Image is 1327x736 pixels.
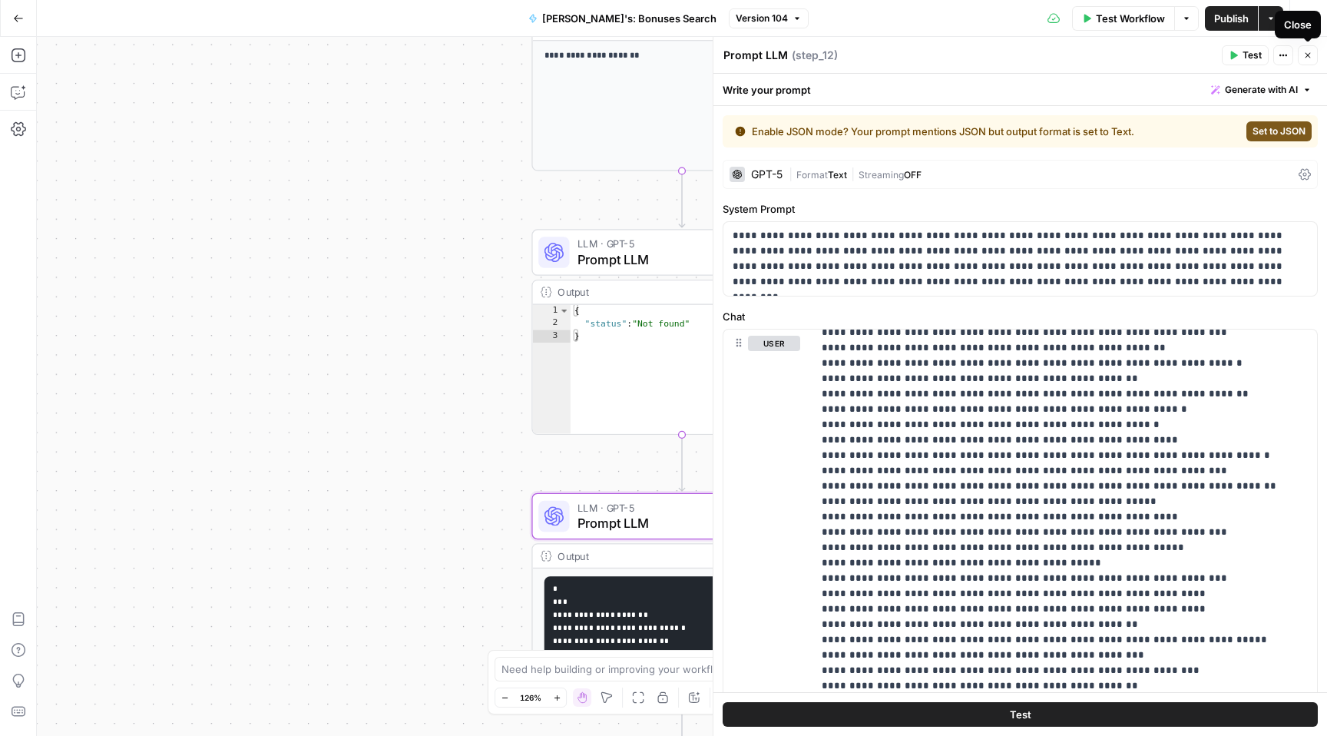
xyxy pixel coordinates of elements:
button: Test [723,702,1318,727]
button: Generate with AI [1205,80,1318,100]
div: 2 [533,317,571,330]
span: Prompt LLM [577,513,776,532]
button: Version 104 [729,8,809,28]
g: Edge from step_1 to step_12 [679,435,685,491]
g: Edge from step_10 to step_1 [679,171,685,227]
div: 1 [533,305,571,317]
div: LLM · GPT-5Prompt LLMStep 1Output{ "status":"Not found"} [531,229,832,435]
span: Streaming [859,169,904,181]
span: Format [796,169,828,181]
button: Test [1222,45,1269,65]
button: [PERSON_NAME]'s: Bonuses Search [519,6,726,31]
div: 3 [533,330,571,343]
label: Chat [723,309,1318,324]
span: LLM · GPT-5 [577,499,776,515]
span: Text [828,169,847,181]
span: | [789,166,796,181]
label: System Prompt [723,201,1318,217]
button: Set to JSON [1246,121,1312,141]
span: Generate with AI [1225,83,1298,97]
button: Publish [1205,6,1258,31]
span: Test [1010,707,1031,722]
span: ( step_12 ) [792,48,838,63]
span: Set to JSON [1253,124,1305,138]
span: LLM · GPT-5 [577,236,781,251]
span: Prompt LLM [577,250,781,269]
textarea: Prompt LLM [723,48,788,63]
div: Write your prompt [713,74,1327,105]
span: Version 104 [736,12,788,25]
button: Test Workflow [1072,6,1174,31]
span: OFF [904,169,922,181]
div: Output [558,284,779,300]
span: Publish [1214,11,1249,26]
span: 126% [520,691,541,704]
div: GPT-5 [751,169,783,180]
span: Test [1243,48,1262,62]
span: | [847,166,859,181]
span: Toggle code folding, rows 1 through 3 [559,305,570,317]
div: Enable JSON mode? Your prompt mentions JSON but output format is set to Text. [735,124,1187,139]
button: user [748,336,800,351]
div: Output [558,549,779,564]
div: Close [1284,17,1312,32]
span: Test Workflow [1096,11,1165,26]
span: [PERSON_NAME]'s: Bonuses Search [542,11,716,26]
